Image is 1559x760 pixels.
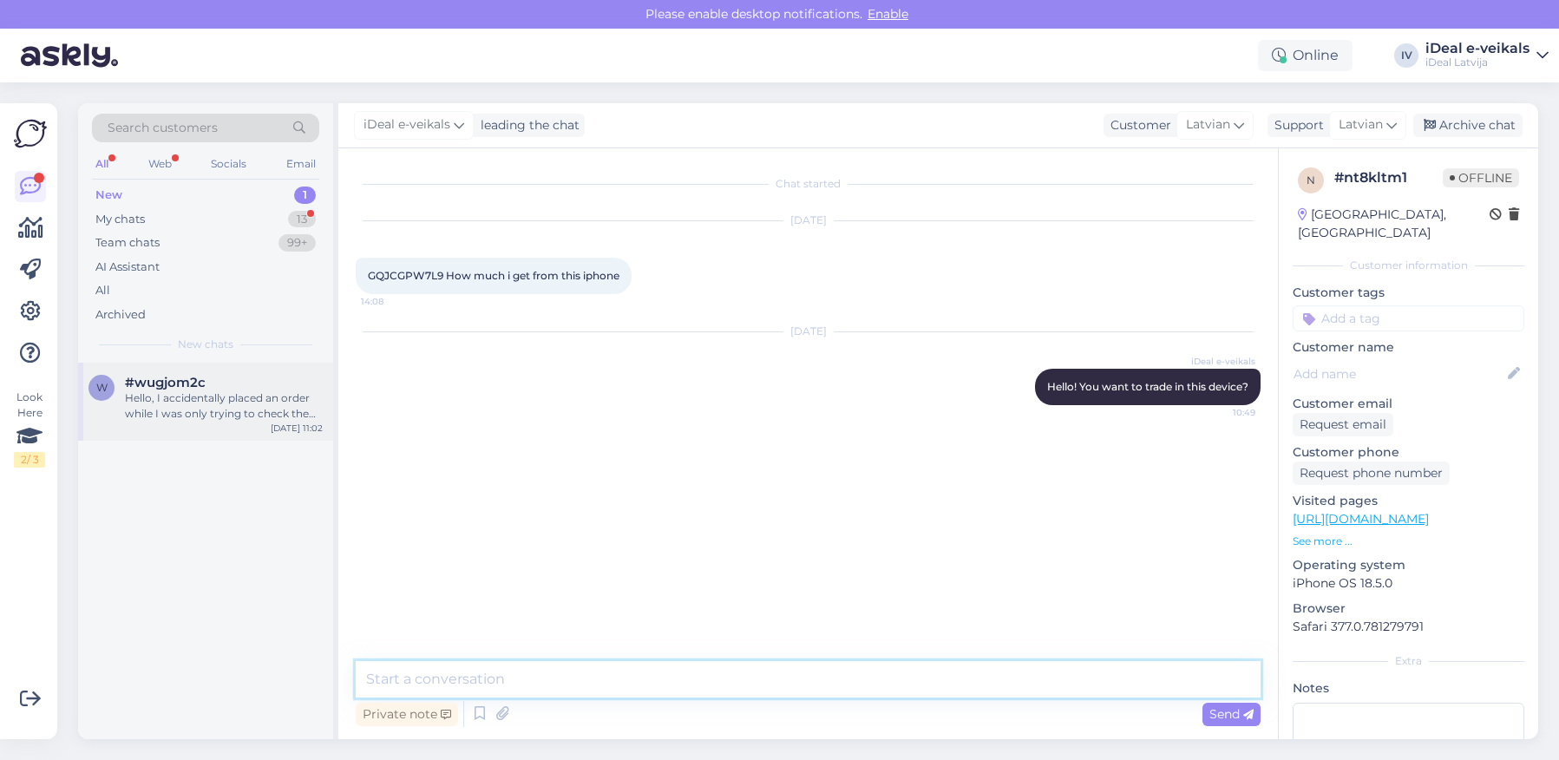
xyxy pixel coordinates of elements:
[474,116,580,134] div: leading the chat
[368,269,619,282] span: GQJCGPW7L9 How much i get from this iphone
[1293,305,1524,331] input: Add a tag
[356,703,458,726] div: Private note
[271,422,323,435] div: [DATE] 11:02
[125,375,206,390] span: #wugjom2c
[1293,284,1524,302] p: Customer tags
[92,153,112,175] div: All
[96,381,108,394] span: w
[356,176,1261,192] div: Chat started
[1104,116,1171,134] div: Customer
[1293,679,1524,698] p: Notes
[1425,42,1549,69] a: iDeal e-veikalsiDeal Latvija
[14,452,45,468] div: 2 / 3
[1293,653,1524,669] div: Extra
[108,119,218,137] span: Search customers
[1293,534,1524,549] p: See more ...
[14,117,47,150] img: Askly Logo
[1190,355,1255,368] span: iDeal e-veikals
[1293,462,1450,485] div: Request phone number
[1268,116,1324,134] div: Support
[1298,206,1490,242] div: [GEOGRAPHIC_DATA], [GEOGRAPHIC_DATA]
[207,153,250,175] div: Socials
[1190,406,1255,419] span: 10:49
[1413,114,1523,137] div: Archive chat
[283,153,319,175] div: Email
[1294,364,1504,383] input: Add name
[1186,115,1230,134] span: Latvian
[1293,338,1524,357] p: Customer name
[1293,511,1429,527] a: [URL][DOMAIN_NAME]
[14,390,45,468] div: Look Here
[1293,599,1524,618] p: Browser
[1209,706,1254,722] span: Send
[1293,574,1524,593] p: iPhone OS 18.5.0
[1293,443,1524,462] p: Customer phone
[356,213,1261,228] div: [DATE]
[1293,413,1393,436] div: Request email
[1047,380,1248,393] span: Hello! You want to trade in this device?
[95,282,110,299] div: All
[95,306,146,324] div: Archived
[1334,167,1443,188] div: # nt8kltm1
[95,211,145,228] div: My chats
[125,390,323,422] div: Hello, I accidentally placed an order while I was only trying to check the delivery date. Could y...
[288,211,316,228] div: 13
[361,295,426,308] span: 14:08
[145,153,175,175] div: Web
[95,259,160,276] div: AI Assistant
[95,234,160,252] div: Team chats
[1293,258,1524,273] div: Customer information
[294,187,316,204] div: 1
[1443,168,1519,187] span: Offline
[1307,174,1315,187] span: n
[1258,40,1353,71] div: Online
[1293,556,1524,574] p: Operating system
[1394,43,1418,68] div: IV
[178,337,233,352] span: New chats
[95,187,122,204] div: New
[1293,395,1524,413] p: Customer email
[1293,492,1524,510] p: Visited pages
[364,115,450,134] span: iDeal e-veikals
[862,6,914,22] span: Enable
[1339,115,1383,134] span: Latvian
[278,234,316,252] div: 99+
[1425,42,1530,56] div: iDeal e-veikals
[1293,618,1524,636] p: Safari 377.0.781279791
[1425,56,1530,69] div: iDeal Latvija
[356,324,1261,339] div: [DATE]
